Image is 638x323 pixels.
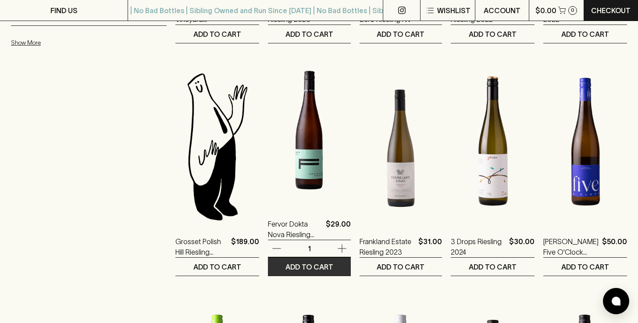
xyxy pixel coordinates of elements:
p: ACCOUNT [484,5,520,16]
button: ADD TO CART [360,25,442,43]
a: 3 Drops Riesling 2024 [451,236,506,257]
p: 0 [571,8,574,13]
button: ADD TO CART [175,258,259,276]
p: $50.00 [602,236,627,257]
p: ADD TO CART [193,29,241,39]
img: bubble-icon [612,297,620,305]
p: ADD TO CART [285,29,333,39]
p: ADD TO CART [377,29,424,39]
button: ADD TO CART [543,25,627,43]
p: ADD TO CART [561,262,609,272]
p: $29.00 [326,219,351,240]
a: Frankland Estate Riesling 2023 [360,236,415,257]
a: Grosset Polish Hill Riesling 2023 MAGNUM 1500ml [175,236,228,257]
img: Frankland Estate Riesling 2023 [360,70,442,223]
p: Wishlist [437,5,470,16]
p: 1 [299,244,320,253]
p: $0.00 [535,5,556,16]
p: $30.00 [509,236,535,257]
button: ADD TO CART [543,258,627,276]
button: ADD TO CART [175,25,259,43]
p: $189.00 [231,236,259,257]
p: ADD TO CART [377,262,424,272]
p: ADD TO CART [193,262,241,272]
img: August Kesseler Five O'Clock Riesling 2022 [543,70,627,223]
img: Fervor Dokta Nova Riesling 2023 [268,52,350,206]
button: Show More [11,34,126,52]
a: [PERSON_NAME] Five O'Clock Riesling 2022 [543,236,599,257]
button: ADD TO CART [451,258,535,276]
p: ADD TO CART [285,262,333,272]
button: ADD TO CART [268,25,350,43]
button: ADD TO CART [360,258,442,276]
button: ADD TO CART [268,258,350,276]
p: ADD TO CART [561,29,609,39]
p: ADD TO CART [469,262,517,272]
p: FIND US [50,5,78,16]
img: Blackhearts & Sparrows Man [175,70,259,223]
img: 3 Drops Riesling 2024 [451,70,535,223]
a: Fervor Dokta Nova Riesling 2023 [268,219,322,240]
button: ADD TO CART [451,25,535,43]
p: $31.00 [418,236,442,257]
p: ADD TO CART [469,29,517,39]
p: Checkout [591,5,631,16]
